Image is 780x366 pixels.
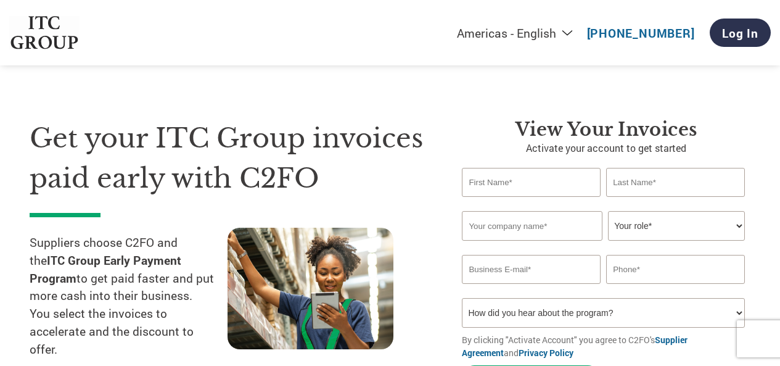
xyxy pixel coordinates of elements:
[462,141,750,156] p: Activate your account to get started
[462,333,750,359] p: By clicking "Activate Account" you agree to C2FO's and
[30,119,425,198] h1: Get your ITC Group invoices paid early with C2FO
[462,255,600,284] input: Invalid Email format
[462,334,688,359] a: Supplier Agreement
[462,285,600,293] div: Inavlid Email Address
[9,16,80,50] img: ITC Group
[519,347,573,359] a: Privacy Policy
[30,234,228,359] p: Suppliers choose C2FO and the to get paid faster and put more cash into their business. You selec...
[608,211,744,241] select: Title/Role
[606,198,744,206] div: Invalid last name or last name is too long
[606,255,744,284] input: Phone*
[606,285,744,293] div: Inavlid Phone Number
[606,168,744,197] input: Last Name*
[30,252,181,286] strong: ITC Group Early Payment Program
[462,211,602,241] input: Your company name*
[228,228,393,349] img: supply chain worker
[710,19,771,47] a: Log In
[462,119,750,141] h3: View Your Invoices
[462,168,600,197] input: First Name*
[587,25,695,41] a: [PHONE_NUMBER]
[462,242,744,250] div: Invalid company name or company name is too long
[462,198,600,206] div: Invalid first name or first name is too long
